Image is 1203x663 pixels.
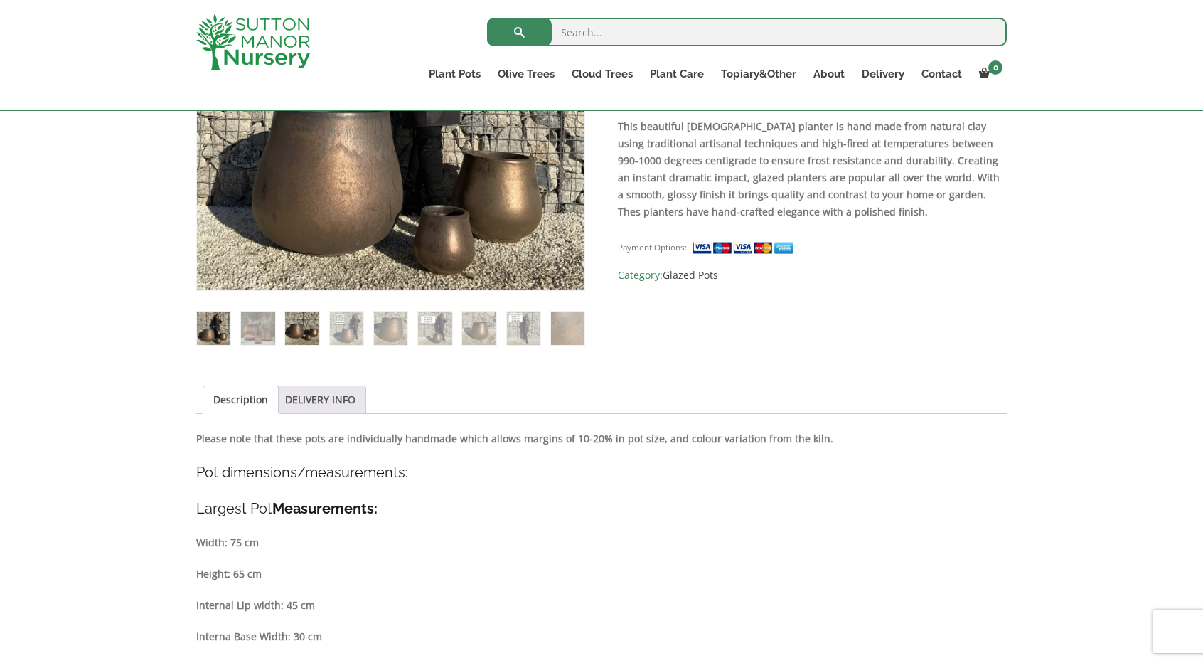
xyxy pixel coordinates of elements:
a: DELIVERY INFO [285,386,355,413]
a: Contact [913,64,971,84]
a: Plant Pots [420,64,489,84]
img: logo [196,14,310,70]
img: The Lang Co Glazed Golden Bronze Plant Pots [197,312,230,345]
img: payment supported [692,240,798,255]
img: The Lang Co Glazed Golden Bronze Plant Pots - Image 5 [374,312,407,345]
strong: Interna Base Width: 30 cm [196,630,322,643]
img: The Lang Co Glazed Golden Bronze Plant Pots - Image 2 [241,312,274,345]
img: The Lang Co Glazed Golden Bronze Plant Pots - Image 6 [418,312,451,345]
small: Payment Options: [618,242,687,253]
a: Cloud Trees [563,64,641,84]
a: Delivery [853,64,913,84]
img: The Lang Co Glazed Golden Bronze Plant Pots - Image 3 [285,312,319,345]
img: The Lang Co Glazed Golden Bronze Plant Pots - Image 8 [507,312,540,345]
img: The Lang Co Glazed Golden Bronze Plant Pots - Image 7 [462,312,496,345]
h4: Largest Pot [196,498,1007,520]
a: Topiary&Other [712,64,805,84]
a: Glazed Pots [663,268,718,282]
strong: Internal Lip width: 45 cm [196,598,315,612]
a: About [805,64,853,84]
h4: Pot dimensions/measurements: [196,462,1007,484]
input: Search... [487,18,1007,46]
img: The Lang Co Glazed Golden Bronze Plant Pots - Image 4 [330,312,363,345]
img: The Lang Co Glazed Golden Bronze Plant Pots - Image 9 [551,312,584,345]
a: Olive Trees [489,64,563,84]
strong: Measurements: [272,500,378,517]
span: Category: [618,267,1007,284]
strong: Height: 65 cm [196,567,262,580]
strong: Width: 75 cm [196,536,259,549]
a: Plant Care [641,64,712,84]
span: 0 [988,60,1002,75]
strong: This beautiful [DEMOGRAPHIC_DATA] planter is hand made from natural clay using traditional artisa... [618,120,1000,218]
a: 0 [971,64,1007,84]
strong: Please note that these pots are individually handmade which allows margins of 10-20% in pot size,... [196,432,833,445]
a: Description [213,386,268,413]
